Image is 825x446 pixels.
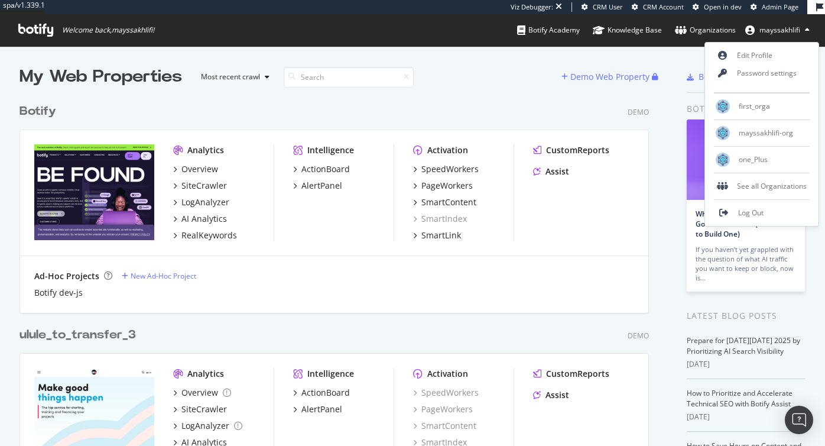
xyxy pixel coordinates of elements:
[421,230,461,241] div: SmartLink
[293,163,350,175] a: ActionBoard
[181,387,218,399] div: Overview
[34,144,154,240] img: Botify
[173,196,229,208] a: LogAnalyzer
[739,101,770,111] span: first_orga
[173,180,227,192] a: SiteCrawler
[307,368,354,380] div: Intelligence
[687,335,800,356] a: Prepare for [DATE][DATE] 2025 by Prioritizing AI Search Visibility
[413,213,467,225] a: SmartIndex
[517,14,580,46] a: Botify Academy
[545,166,569,177] div: Assist
[705,204,818,222] a: Log Out
[511,2,553,12] div: Viz Debugger:
[704,2,742,11] span: Open in dev
[716,153,730,167] img: one_Plus
[181,163,218,175] div: Overview
[628,107,649,117] div: Demo
[293,180,342,192] a: AlertPanel
[546,368,609,380] div: CustomReports
[675,14,736,46] a: Organizations
[307,144,354,156] div: Intelligence
[427,144,468,156] div: Activation
[687,359,805,370] div: [DATE]
[293,403,342,415] a: AlertPanel
[675,24,736,36] div: Organizations
[593,14,662,46] a: Knowledge Base
[187,368,224,380] div: Analytics
[739,128,793,138] span: mayssakhlifi-org
[545,389,569,401] div: Assist
[34,270,99,282] div: Ad-Hoc Projects
[293,387,350,399] a: ActionBoard
[301,403,342,415] div: AlertPanel
[191,67,274,86] button: Most recent crawl
[762,2,798,11] span: Admin Page
[173,420,242,432] a: LogAnalyzer
[201,73,260,80] div: Most recent crawl
[413,387,479,399] a: SpeedWorkers
[632,2,684,12] a: CRM Account
[413,403,473,415] a: PageWorkers
[20,103,61,120] a: Botify
[570,71,649,83] div: Demo Web Property
[20,103,56,120] div: Botify
[759,25,800,35] span: mayssakhlifi
[687,102,805,115] div: Botify news
[181,180,227,192] div: SiteCrawler
[546,144,609,156] div: CustomReports
[785,406,813,434] div: Open Intercom Messenger
[413,420,476,432] div: SmartContent
[687,71,782,83] a: Botify Chrome Plugin
[751,2,798,12] a: Admin Page
[413,230,461,241] a: SmartLink
[301,163,350,175] div: ActionBoard
[301,180,342,192] div: AlertPanel
[20,327,136,344] div: ulule_to_transfer_3
[716,99,730,114] img: first_orga
[427,368,468,380] div: Activation
[533,166,569,177] a: Assist
[421,163,479,175] div: SpeedWorkers
[736,21,819,40] button: mayssakhlifi
[62,25,154,35] span: Welcome back, mayssakhlifi !
[413,180,473,192] a: PageWorkers
[421,196,476,208] div: SmartContent
[20,327,141,344] a: ulule_to_transfer_3
[593,24,662,36] div: Knowledge Base
[582,2,623,12] a: CRM User
[173,230,237,241] a: RealKeywords
[739,154,768,164] span: one_Plus
[533,144,609,156] a: CustomReports
[705,177,818,195] div: See all Organizations
[173,403,227,415] a: SiteCrawler
[122,271,196,281] a: New Ad-Hoc Project
[705,64,818,82] a: Password settings
[181,213,227,225] div: AI Analytics
[413,163,479,175] a: SpeedWorkers
[517,24,580,36] div: Botify Academy
[687,412,805,422] div: [DATE]
[561,72,652,82] a: Demo Web Property
[533,368,609,380] a: CustomReports
[628,331,649,341] div: Demo
[738,208,764,218] span: Log Out
[421,180,473,192] div: PageWorkers
[181,403,227,415] div: SiteCrawler
[301,387,350,399] div: ActionBoard
[181,230,237,241] div: RealKeywords
[716,126,730,140] img: mayssakhlifi-org
[693,2,742,12] a: Open in dev
[687,388,792,409] a: How to Prioritize and Accelerate Technical SEO with Botify Assist
[173,213,227,225] a: AI Analytics
[687,309,805,322] div: Latest Blog Posts
[561,67,652,86] button: Demo Web Property
[705,47,818,64] a: Edit Profile
[187,144,224,156] div: Analytics
[696,245,796,283] div: If you haven’t yet grappled with the question of what AI traffic you want to keep or block, now is…
[643,2,684,11] span: CRM Account
[181,196,229,208] div: LogAnalyzer
[34,287,83,299] div: Botify dev-js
